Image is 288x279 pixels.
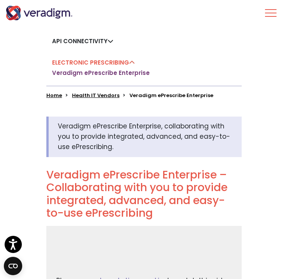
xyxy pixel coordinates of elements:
span: Veradigm ePrescribe Enterprise, collaborating with you to provide integrated, advanced, and easy-... [58,122,230,151]
a: Veradigm ePrescribe Enterprise [52,69,150,77]
img: Veradigm logo [6,6,73,20]
button: Toggle Navigation Menu [265,3,277,23]
a: Electronic Prescribing [52,58,135,67]
a: API Connectivity [52,37,113,45]
a: Health IT Vendors [72,92,119,99]
button: Open CMP widget [4,257,22,275]
h2: Veradigm ePrescribe Enterprise – Collaborating with you to provide integrated, advanced, and easy... [46,169,242,220]
a: Home [46,92,62,99]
